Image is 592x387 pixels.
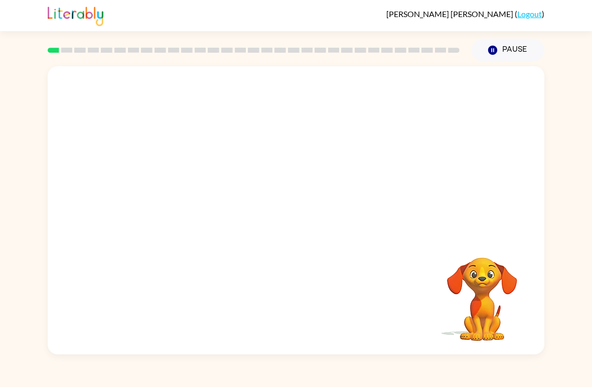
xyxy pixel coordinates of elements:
button: Pause [472,39,544,62]
img: Literably [48,4,103,26]
div: ( ) [386,9,544,19]
span: [PERSON_NAME] [PERSON_NAME] [386,9,515,19]
a: Logout [517,9,542,19]
video: Your browser must support playing .mp4 files to use Literably. Please try using another browser. [432,242,532,342]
